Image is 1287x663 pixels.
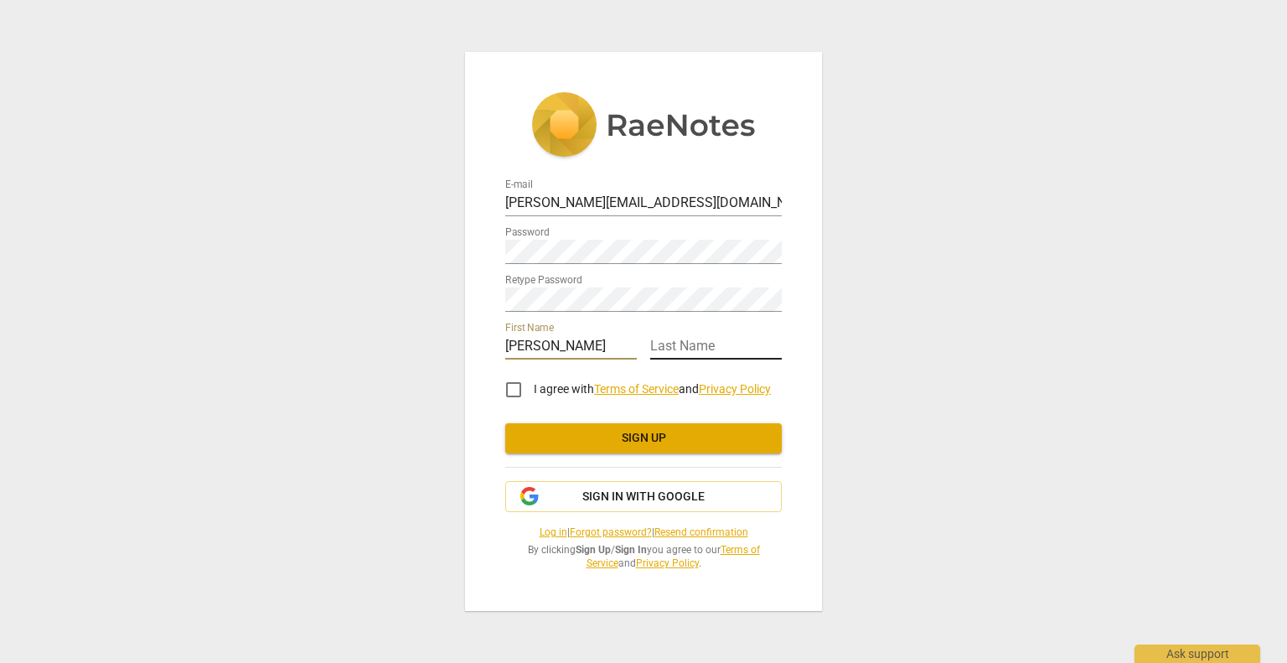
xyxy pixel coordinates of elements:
[519,430,768,447] span: Sign up
[587,544,760,570] a: Terms of Service
[594,382,679,396] a: Terms of Service
[654,526,748,538] a: Resend confirmation
[531,92,756,161] img: 5ac2273c67554f335776073100b6d88f.svg
[540,526,567,538] a: Log in
[505,275,582,285] label: Retype Password
[505,323,554,333] label: First Name
[570,526,652,538] a: Forgot password?
[615,544,647,556] b: Sign In
[582,489,705,505] span: Sign in with Google
[699,382,771,396] a: Privacy Policy
[1135,645,1260,663] div: Ask support
[505,526,782,540] span: | |
[505,423,782,453] button: Sign up
[505,543,782,571] span: By clicking / you agree to our and .
[505,179,533,189] label: E-mail
[636,557,699,569] a: Privacy Policy
[534,382,771,396] span: I agree with and
[576,544,611,556] b: Sign Up
[505,481,782,513] button: Sign in with Google
[505,227,550,237] label: Password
